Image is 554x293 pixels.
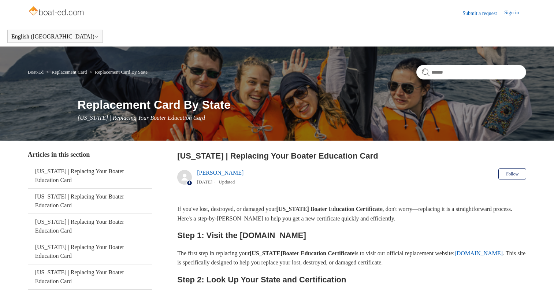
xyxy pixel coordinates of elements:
[28,214,152,239] a: [US_STATE] | Replacing Your Boater Education Card
[498,168,526,179] button: Follow Article
[88,69,148,75] li: Replacement Card By State
[197,179,212,185] time: 05/22/2024, 10:41
[197,170,243,176] a: [PERSON_NAME]
[454,250,503,256] a: [DOMAIN_NAME]
[219,179,235,185] li: Updated
[462,10,504,17] a: Submit a request
[177,273,526,286] h2: Step 2: Look Up Your State and Certification
[28,69,44,75] a: Boat-Ed
[282,250,354,256] strong: Boater Education Certificate
[11,33,99,40] button: English ([GEOGRAPHIC_DATA])
[177,204,526,223] p: If you've lost, destroyed, or damaged your , don't worry—replacing it is a straightforward proces...
[177,229,526,242] h2: Step 1: Visit the [DOMAIN_NAME]
[504,9,526,18] a: Sign in
[45,69,88,75] li: Replacement Card
[250,250,282,256] strong: [US_STATE]
[177,249,526,267] p: The first step in replacing your is to visit our official replacement website: . This site is spe...
[52,69,87,75] a: Replacement Card
[28,239,152,264] a: [US_STATE] | Replacing Your Boater Education Card
[276,206,383,212] strong: [US_STATE] Boater Education Certificate
[28,151,90,158] span: Articles in this section
[78,115,205,121] span: [US_STATE] | Replacing Your Boater Education Card
[28,163,152,188] a: [US_STATE] | Replacing Your Boater Education Card
[28,264,152,289] a: [US_STATE] | Replacing Your Boater Education Card
[416,65,526,79] input: Search
[95,69,148,75] a: Replacement Card By State
[78,96,527,114] h1: Replacement Card By State
[28,189,152,214] a: [US_STATE] | Replacing Your Boater Education Card
[28,69,45,75] li: Boat-Ed
[529,268,549,288] div: Live chat
[28,4,86,19] img: Boat-Ed Help Center home page
[177,150,526,162] h2: Maryland | Replacing Your Boater Education Card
